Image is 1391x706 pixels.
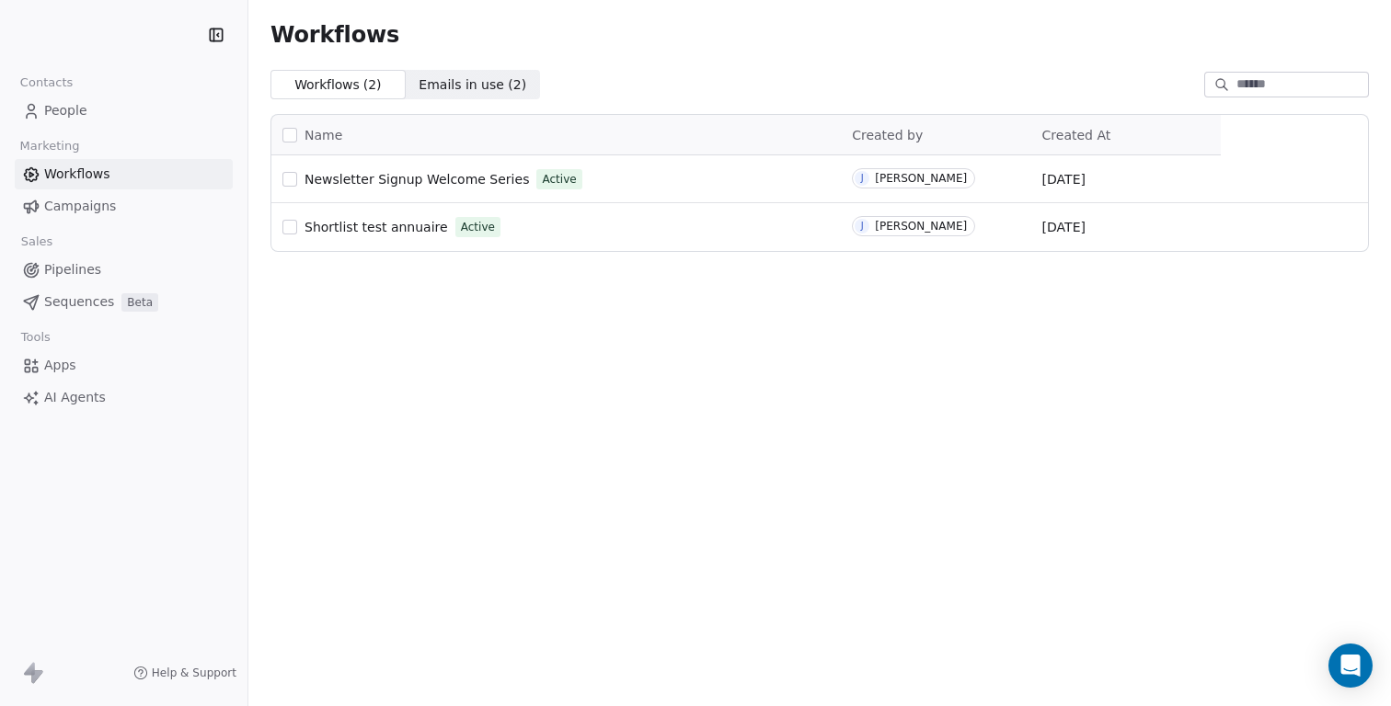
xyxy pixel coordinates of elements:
a: Help & Support [133,666,236,680]
div: [PERSON_NAME] [875,220,967,233]
a: Newsletter Signup Welcome Series [305,170,529,188]
span: Marketing [12,132,87,160]
span: Created by [852,128,923,142]
span: [DATE] [1042,218,1086,236]
div: J [861,219,864,233]
span: People [44,101,87,120]
span: Sales [13,228,61,256]
span: Apps [44,356,76,375]
span: Campaigns [44,197,116,216]
a: SequencesBeta [15,287,233,317]
a: Campaigns [15,191,233,222]
span: Shortlist test annuaire [305,220,448,234]
span: Tools [13,324,58,351]
span: Created At [1042,128,1111,142]
div: Open Intercom Messenger [1328,643,1373,688]
span: Help & Support [152,666,236,680]
span: Active [542,171,576,188]
a: Shortlist test annuaire [305,218,448,236]
span: Contacts [12,69,81,97]
span: Active [461,219,495,235]
span: Workflows [270,22,399,48]
span: Name [305,126,342,145]
span: Beta [121,293,158,312]
span: Workflows [44,165,110,184]
a: Workflows [15,159,233,189]
span: Newsletter Signup Welcome Series [305,172,529,187]
span: Sequences [44,292,114,312]
span: Pipelines [44,260,101,279]
div: J [861,171,864,186]
a: Apps [15,350,233,381]
a: AI Agents [15,382,233,413]
span: AI Agents [44,388,106,407]
a: People [15,96,233,126]
div: [PERSON_NAME] [875,172,967,185]
span: Emails in use ( 2 ) [419,75,526,95]
a: Pipelines [15,255,233,285]
span: [DATE] [1042,170,1086,188]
